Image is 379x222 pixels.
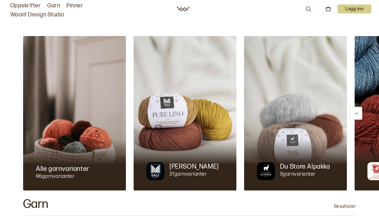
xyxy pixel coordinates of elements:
[280,171,330,178] p: 8 garnvarianter
[146,162,164,180] img: Merkegarn
[36,164,89,173] p: Alle garnvarianter
[23,36,126,190] img: Alle garnvarianter
[338,5,371,14] button: User dropdown
[177,6,189,12] a: Woolit
[257,162,275,180] img: Merkegarn
[36,173,89,180] p: 96 garnvarianter
[66,1,83,10] a: Pinner
[280,162,330,171] p: Du Store Alpakka
[334,203,356,210] p: Resultater
[170,171,219,178] p: 21 garnvarianter
[244,36,347,190] img: Du Store Alpakka
[10,10,65,19] a: Woolit Design Studio
[23,198,48,210] h2: Garn
[338,5,371,14] p: Logg inn
[134,36,236,190] img: Dale Garn
[10,1,41,10] a: Oppskrifter
[47,1,60,10] a: Garn
[170,162,219,171] p: [PERSON_NAME]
